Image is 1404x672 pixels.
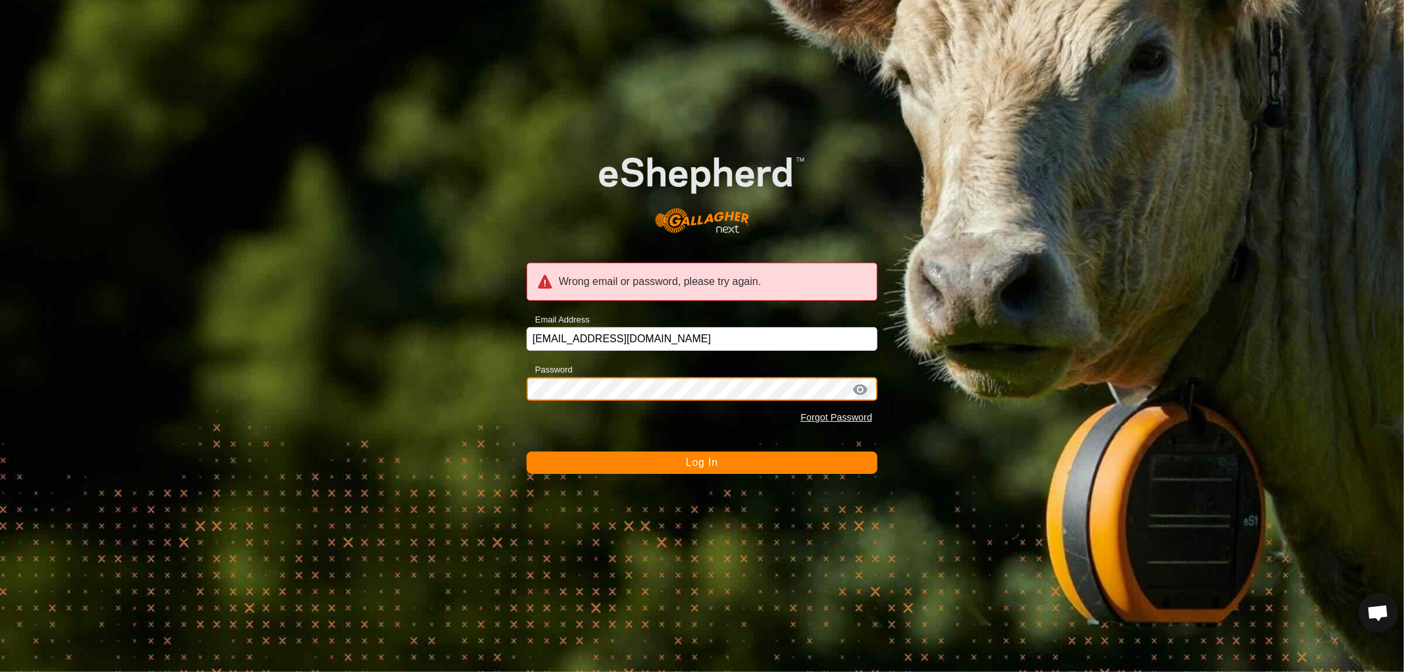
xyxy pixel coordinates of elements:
label: Password [527,363,573,376]
label: Email Address [527,313,590,326]
button: Log In [527,452,877,474]
span: Log In [686,457,718,468]
a: Open chat [1359,593,1398,633]
img: E-shepherd Logo [561,128,843,247]
input: Email Address [527,327,877,351]
a: Forgot Password [800,412,872,423]
div: Wrong email or password, please try again. [527,263,877,301]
